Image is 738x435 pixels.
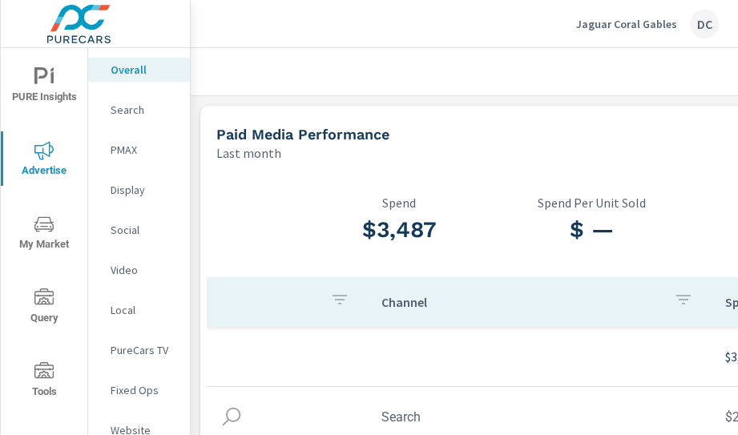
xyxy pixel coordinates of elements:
[576,17,677,31] p: Jaguar Coral Gables
[111,222,177,238] p: Social
[88,258,190,282] div: Video
[381,294,661,310] p: Channel
[88,378,190,402] div: Fixed Ops
[303,195,495,210] p: Spend
[216,126,389,143] h5: Paid Media Performance
[88,218,190,242] div: Social
[88,98,190,122] div: Search
[111,142,177,158] p: PMAX
[88,338,190,362] div: PureCars TV
[495,216,688,244] h3: $ —
[220,405,244,429] img: icon-search.svg
[6,288,83,328] span: Query
[111,62,177,78] p: Overall
[303,216,495,244] h3: $3,487
[111,302,177,318] p: Local
[111,382,177,398] p: Fixed Ops
[6,67,83,107] span: PURE Insights
[88,298,190,322] div: Local
[111,262,177,278] p: Video
[216,143,281,163] p: Last month
[495,195,688,210] p: Spend Per Unit Sold
[111,342,177,358] p: PureCars TV
[88,138,190,162] div: PMAX
[6,215,83,254] span: My Market
[6,362,83,401] span: Tools
[690,10,719,38] div: DC
[111,182,177,198] p: Display
[6,141,83,180] span: Advertise
[88,178,190,202] div: Display
[88,58,190,82] div: Overall
[111,102,177,118] p: Search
